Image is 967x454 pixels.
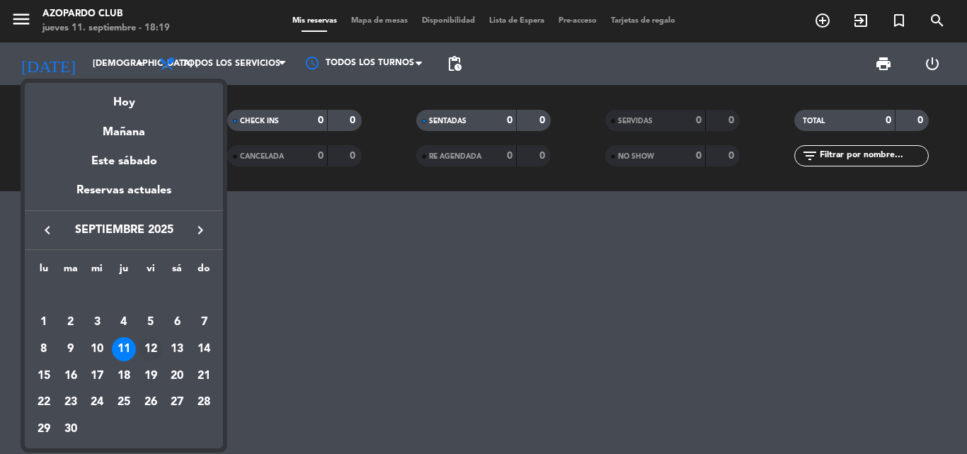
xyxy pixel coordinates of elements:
[190,390,217,416] td: 28 de septiembre de 2025
[85,337,109,361] div: 10
[110,336,137,363] td: 11 de septiembre de 2025
[112,310,136,334] div: 4
[59,417,83,441] div: 30
[30,363,57,390] td: 15 de septiembre de 2025
[30,261,57,283] th: lunes
[32,364,56,388] div: 15
[110,390,137,416] td: 25 de septiembre de 2025
[32,417,56,441] div: 29
[164,363,191,390] td: 20 de septiembre de 2025
[165,364,189,388] div: 20
[164,261,191,283] th: sábado
[139,310,163,334] div: 5
[59,364,83,388] div: 16
[32,310,56,334] div: 1
[139,337,163,361] div: 12
[110,310,137,336] td: 4 de septiembre de 2025
[165,337,189,361] div: 13
[164,336,191,363] td: 13 de septiembre de 2025
[137,363,164,390] td: 19 de septiembre de 2025
[110,261,137,283] th: jueves
[192,364,216,388] div: 21
[25,83,223,112] div: Hoy
[85,310,109,334] div: 3
[164,390,191,416] td: 27 de septiembre de 2025
[112,364,136,388] div: 18
[84,261,110,283] th: miércoles
[188,221,213,239] button: keyboard_arrow_right
[139,364,163,388] div: 19
[32,390,56,414] div: 22
[57,416,84,443] td: 30 de septiembre de 2025
[165,390,189,414] div: 27
[39,222,56,239] i: keyboard_arrow_left
[30,283,217,310] td: SEP.
[25,113,223,142] div: Mañana
[84,336,110,363] td: 10 de septiembre de 2025
[139,390,163,414] div: 26
[35,221,60,239] button: keyboard_arrow_left
[84,363,110,390] td: 17 de septiembre de 2025
[192,390,216,414] div: 28
[137,310,164,336] td: 5 de septiembre de 2025
[57,363,84,390] td: 16 de septiembre de 2025
[192,310,216,334] div: 7
[190,310,217,336] td: 7 de septiembre de 2025
[57,390,84,416] td: 23 de septiembre de 2025
[32,337,56,361] div: 8
[84,310,110,336] td: 3 de septiembre de 2025
[60,221,188,239] span: septiembre 2025
[84,390,110,416] td: 24 de septiembre de 2025
[57,261,84,283] th: martes
[30,310,57,336] td: 1 de septiembre de 2025
[164,310,191,336] td: 6 de septiembre de 2025
[59,337,83,361] div: 9
[112,390,136,414] div: 25
[59,390,83,414] div: 23
[190,336,217,363] td: 14 de septiembre de 2025
[137,336,164,363] td: 12 de septiembre de 2025
[57,336,84,363] td: 9 de septiembre de 2025
[112,337,136,361] div: 11
[30,336,57,363] td: 8 de septiembre de 2025
[30,390,57,416] td: 22 de septiembre de 2025
[192,337,216,361] div: 14
[25,142,223,181] div: Este sábado
[137,261,164,283] th: viernes
[30,416,57,443] td: 29 de septiembre de 2025
[59,310,83,334] div: 2
[165,310,189,334] div: 6
[25,181,223,210] div: Reservas actuales
[110,363,137,390] td: 18 de septiembre de 2025
[190,363,217,390] td: 21 de septiembre de 2025
[192,222,209,239] i: keyboard_arrow_right
[85,364,109,388] div: 17
[190,261,217,283] th: domingo
[57,310,84,336] td: 2 de septiembre de 2025
[85,390,109,414] div: 24
[137,390,164,416] td: 26 de septiembre de 2025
